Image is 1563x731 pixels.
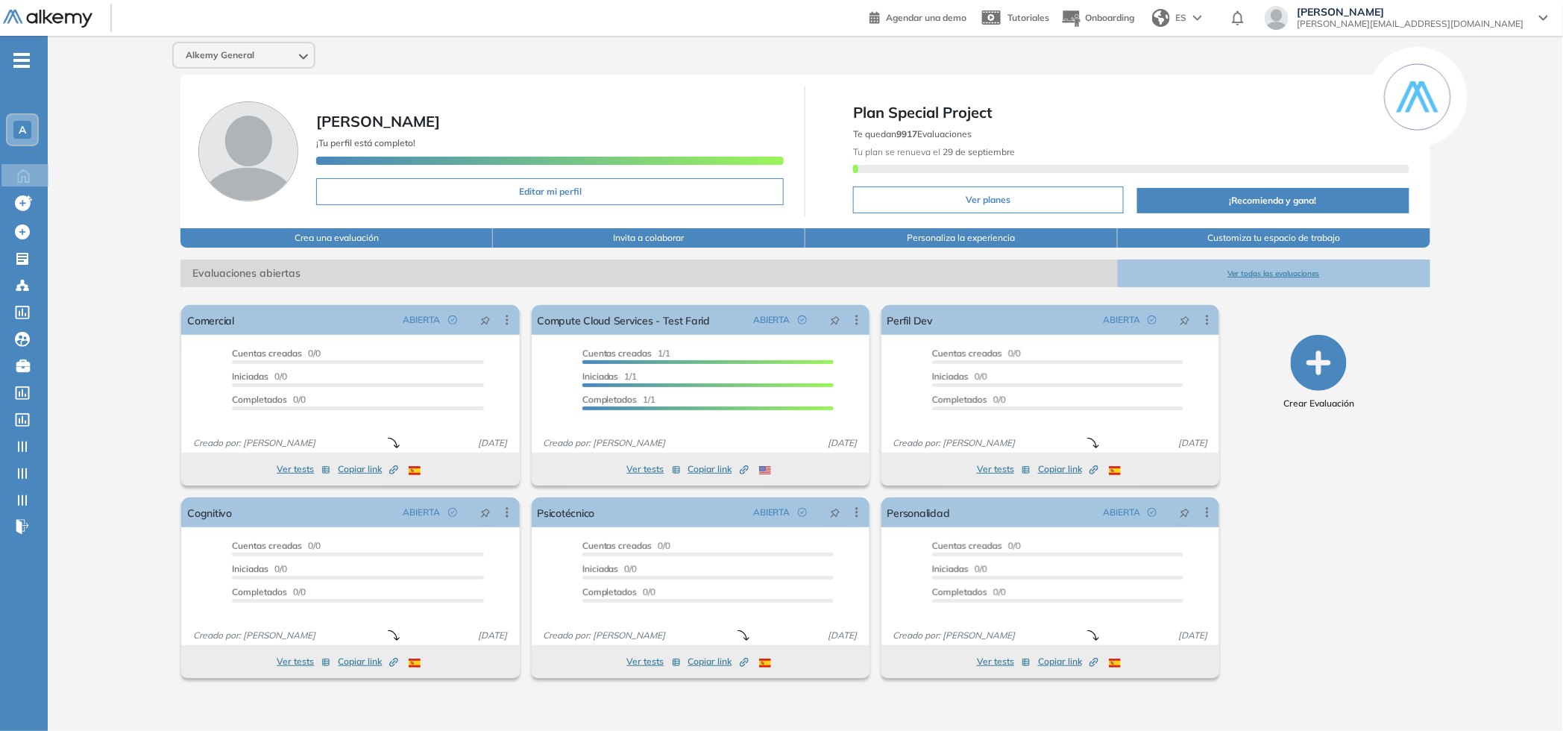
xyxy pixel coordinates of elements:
button: Copiar link [1038,653,1098,671]
button: Copiar link [688,653,749,671]
span: Cuentas creadas [582,540,652,551]
span: pushpin [830,506,840,518]
span: [DATE] [473,436,514,450]
button: Copiar link [338,653,398,671]
a: Compute Cloud Services - Test Farid [538,305,711,335]
span: [PERSON_NAME] [1298,6,1524,18]
button: Customiza tu espacio de trabajo [1118,228,1430,248]
span: [DATE] [1172,629,1213,642]
span: Cuentas creadas [232,348,302,359]
button: Personaliza la experiencia [805,228,1118,248]
button: Copiar link [1038,460,1098,478]
span: 0/0 [232,394,306,405]
img: ESP [1109,466,1121,475]
span: Creado por: [PERSON_NAME] [887,629,1022,642]
span: [PERSON_NAME] [316,112,440,131]
span: Agendar una demo [886,12,966,23]
span: pushpin [480,314,491,326]
span: 0/0 [232,348,321,359]
span: Creado por: [PERSON_NAME] [538,629,672,642]
span: 0/0 [932,540,1021,551]
span: Copiar link [1038,655,1098,668]
span: Tu plan se renueva el [853,146,1015,157]
span: ¡Tu perfil está completo! [316,137,415,148]
span: Alkemy General [186,49,254,61]
span: check-circle [448,316,457,324]
img: ESP [759,659,771,668]
button: Ver tests [277,653,330,671]
span: Tutoriales [1007,12,1049,23]
i: - [13,59,30,62]
span: 0/0 [232,540,321,551]
img: Logo [3,10,92,28]
span: pushpin [1180,314,1190,326]
img: Foto de perfil [198,101,298,201]
span: Cuentas creadas [932,540,1002,551]
button: Ver tests [627,653,681,671]
button: Ver tests [627,460,681,478]
iframe: Chat Widget [1296,559,1563,731]
span: 0/0 [932,348,1021,359]
button: Ver tests [977,653,1031,671]
span: pushpin [480,506,491,518]
span: Copiar link [688,462,749,476]
button: pushpin [469,308,502,332]
span: check-circle [1148,316,1157,324]
span: Creado por: [PERSON_NAME] [187,436,321,450]
span: ES [1176,11,1187,25]
a: Psicotécnico [538,498,595,527]
button: Invita a colaborar [493,228,805,248]
span: 0/0 [582,586,656,597]
a: Perfil Dev [887,305,933,335]
span: [DATE] [823,629,864,642]
span: pushpin [1180,506,1190,518]
span: A [19,124,26,136]
span: Onboarding [1085,12,1134,23]
span: 0/0 [932,371,987,382]
img: ESP [409,466,421,475]
span: check-circle [448,508,457,517]
button: Copiar link [338,460,398,478]
span: ABIERTA [403,506,441,519]
span: Plan Special Project [853,101,1409,124]
img: USA [759,466,771,475]
span: 0/0 [582,540,671,551]
span: Te quedan Evaluaciones [853,128,972,139]
a: Comercial [187,305,234,335]
button: Crea una evaluación [180,228,493,248]
button: Crear Evaluación [1283,335,1354,410]
span: 0/0 [582,563,638,574]
span: Evaluaciones abiertas [180,260,1118,287]
span: check-circle [1148,508,1157,517]
span: check-circle [798,508,807,517]
span: Iniciadas [582,563,619,574]
span: [PERSON_NAME][EMAIL_ADDRESS][DOMAIN_NAME] [1298,18,1524,30]
button: Onboarding [1061,2,1134,34]
span: Completados [582,394,638,405]
span: Completados [232,394,287,405]
span: Completados [582,586,638,597]
img: world [1152,9,1170,27]
button: pushpin [819,308,852,332]
button: Ver tests [277,460,330,478]
span: Iniciadas [582,371,619,382]
span: 0/0 [232,563,287,574]
span: Completados [932,586,987,597]
span: pushpin [830,314,840,326]
span: Creado por: [PERSON_NAME] [887,436,1022,450]
button: Copiar link [688,460,749,478]
b: 9917 [896,128,917,139]
b: 29 de septiembre [940,146,1015,157]
span: ABIERTA [753,313,790,327]
span: Copiar link [338,462,398,476]
span: 1/1 [582,348,671,359]
a: Agendar una demo [869,7,966,25]
span: check-circle [798,316,807,324]
span: 0/0 [932,563,987,574]
span: Completados [932,394,987,405]
span: Copiar link [1038,462,1098,476]
span: [DATE] [1172,436,1213,450]
span: Iniciadas [932,563,969,574]
span: 0/0 [932,394,1006,405]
